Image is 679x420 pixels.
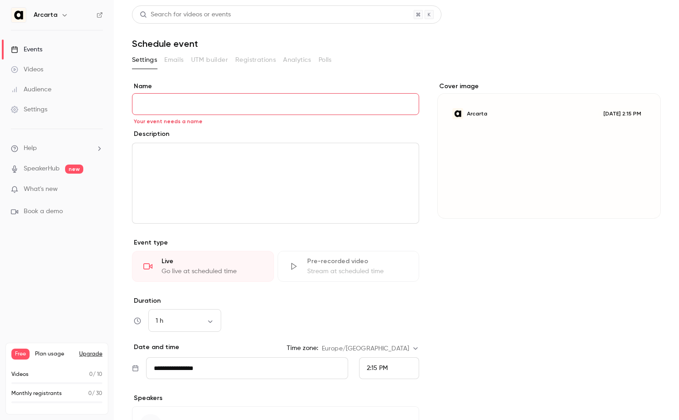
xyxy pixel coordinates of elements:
span: Registrations [235,55,276,65]
label: Cover image [437,82,661,91]
li: help-dropdown-opener [11,144,103,153]
a: SpeakerHub [24,164,60,174]
button: Settings [132,53,157,67]
span: new [65,165,83,174]
div: Pre-recorded videoStream at scheduled time [278,251,420,282]
label: Time zone: [287,344,318,353]
div: Videos [11,65,43,74]
button: Upgrade [79,350,102,358]
span: Your event needs a name [134,118,203,125]
input: Tue, Feb 17, 2026 [146,357,348,379]
div: editor [132,143,419,223]
span: Emails [164,55,183,65]
div: Go live at scheduled time [162,267,263,276]
label: Name [132,82,419,91]
span: Plan usage [35,350,74,358]
label: Description [132,130,169,139]
span: Free [11,349,30,360]
span: What's new [24,185,58,194]
div: Stream at scheduled time [307,267,408,276]
div: Settings [11,105,47,114]
div: Live [162,257,263,266]
span: 0 [89,372,93,377]
section: Cover image [437,82,661,219]
iframe: Noticeable Trigger [92,185,103,194]
div: Search for videos or events [140,10,231,20]
span: Polls [319,55,332,65]
div: Events [11,45,42,54]
div: 1 h [148,316,221,325]
div: LiveGo live at scheduled time [132,251,274,282]
span: Book a demo [24,207,63,216]
section: description [132,143,419,224]
span: 0 [88,391,92,396]
h6: Arcarta [34,10,57,20]
span: Help [24,144,37,153]
div: From [359,357,419,379]
p: / 10 [89,370,102,379]
span: Analytics [283,55,311,65]
div: Pre-recorded video [307,257,408,266]
img: Arcarta [11,8,26,22]
p: Speakers [132,394,419,403]
span: 2:15 PM [367,365,388,371]
span: UTM builder [191,55,228,65]
p: Monthly registrants [11,390,62,398]
div: Europe/[GEOGRAPHIC_DATA] [322,344,419,353]
p: / 30 [88,390,102,398]
div: Audience [11,85,51,94]
p: Event type [132,238,419,247]
label: Duration [132,296,419,305]
h1: Schedule event [132,38,661,49]
p: Videos [11,370,29,379]
p: Date and time [132,343,179,352]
